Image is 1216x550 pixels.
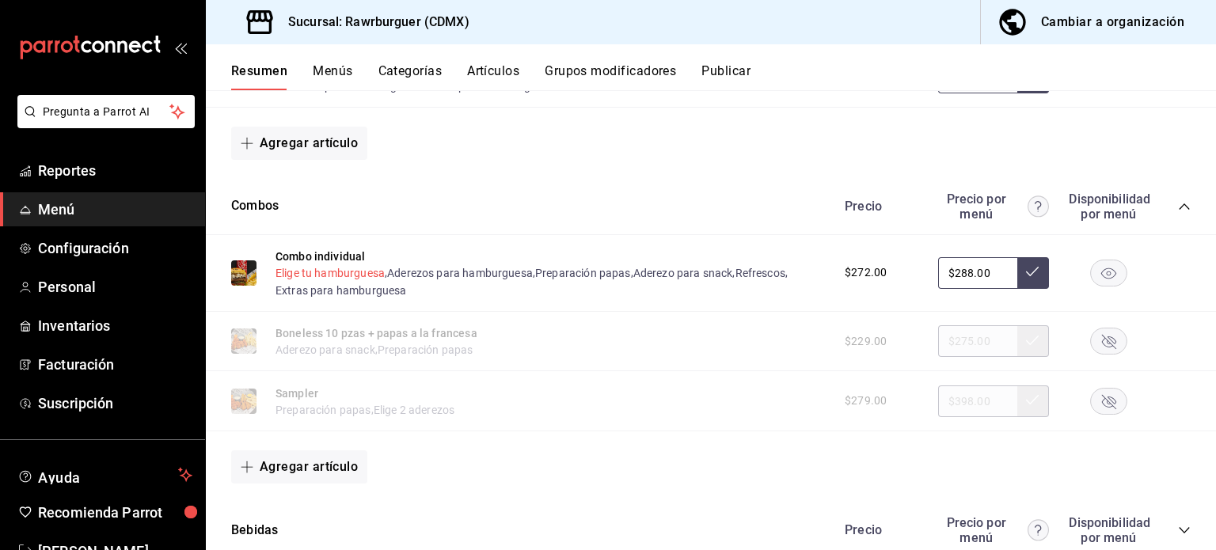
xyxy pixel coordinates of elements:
[1041,11,1184,33] div: Cambiar a organización
[38,465,172,484] span: Ayuda
[231,260,256,286] img: Preview
[275,248,365,264] button: Combo individual
[275,265,385,281] button: Elige tu hamburguesa
[38,237,192,259] span: Configuración
[17,95,195,128] button: Pregunta a Parrot AI
[231,522,278,540] button: Bebidas
[535,265,631,281] button: Preparación papas
[231,63,1216,90] div: navigation tabs
[1069,192,1148,222] div: Disponibilidad por menú
[845,264,887,281] span: $272.00
[231,197,279,215] button: Combos
[275,283,406,298] button: Extras para hamburguesa
[1069,515,1148,545] div: Disponibilidad por menú
[38,160,192,181] span: Reportes
[231,63,287,90] button: Resumen
[938,515,1049,545] div: Precio por menú
[467,63,519,90] button: Artículos
[38,354,192,375] span: Facturación
[387,265,533,281] button: Aderezos para hamburguesa
[735,265,785,281] button: Refrescos
[313,63,352,90] button: Menús
[275,13,469,32] h3: Sucursal: Rawrburguer (CDMX)
[275,264,829,298] div: , , , , ,
[43,104,170,120] span: Pregunta a Parrot AI
[938,257,1017,289] input: Sin ajuste
[378,63,443,90] button: Categorías
[11,115,195,131] a: Pregunta a Parrot AI
[231,450,367,484] button: Agregar artículo
[545,63,676,90] button: Grupos modificadores
[829,199,930,214] div: Precio
[231,127,367,160] button: Agregar artículo
[938,192,1049,222] div: Precio por menú
[38,276,192,298] span: Personal
[38,393,192,414] span: Suscripción
[633,265,733,281] button: Aderezo para snack
[1178,524,1191,537] button: collapse-category-row
[38,502,192,523] span: Recomienda Parrot
[38,199,192,220] span: Menú
[829,522,930,537] div: Precio
[701,63,750,90] button: Publicar
[1178,200,1191,213] button: collapse-category-row
[38,315,192,336] span: Inventarios
[174,41,187,54] button: open_drawer_menu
